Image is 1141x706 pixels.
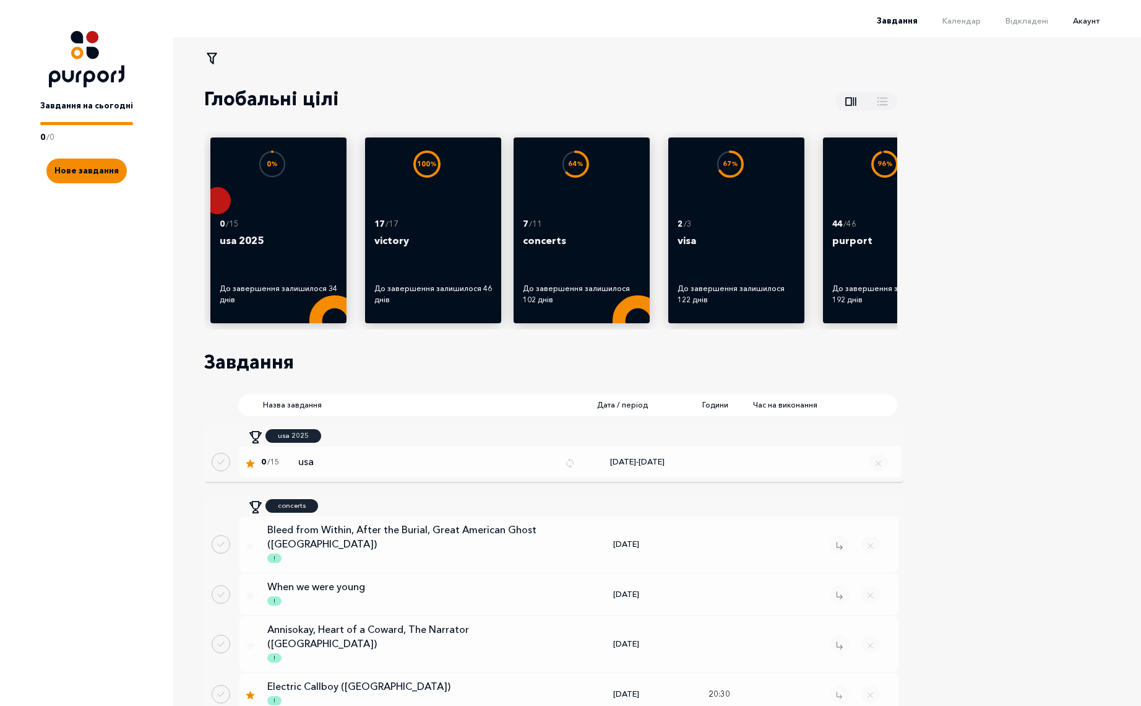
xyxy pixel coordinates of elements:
[220,218,225,230] p: 0
[374,283,492,305] div: До завершення залишилося 46 днів
[263,399,560,411] span: Назва завдання
[678,147,795,312] a: 67%2 /3visaДо завершення залишилося 122 днів
[273,697,275,705] p: !
[212,685,230,704] button: Done task
[832,283,950,305] div: До завершення залишилося 192 днів
[40,100,133,112] p: Завдання на сьогодні
[204,85,339,113] p: Глобальні цілі
[575,456,699,468] div: [DATE] - [DATE]
[877,15,918,25] span: Завдання
[843,218,856,230] p: / 46
[212,453,230,471] button: Done regular task
[678,283,795,305] div: До завершення залишилося 122 днів
[54,165,119,175] span: Нове завдання
[220,233,337,264] p: usa 2025
[523,147,640,312] a: 64%7 /11concertsДо завершення залишилося 102 днів
[861,685,880,704] button: Close popup
[1048,15,1100,25] a: Акаунт
[226,218,239,230] p: / 15
[564,538,688,551] div: [DATE]
[265,429,321,443] a: usa 2025
[1073,15,1100,25] span: Акаунт
[861,635,880,653] button: Close popup
[273,654,275,663] p: !
[273,597,275,606] p: !
[702,399,728,411] span: Години
[523,218,528,230] p: 7
[385,218,398,230] p: / 17
[267,679,546,693] p: Electric Callboy ([GEOGRAPHIC_DATA])
[564,638,688,650] div: [DATE]
[830,635,849,653] button: Remove task
[753,399,817,411] span: Час на виконання
[46,159,127,183] button: Create new task
[529,218,542,230] p: / 11
[830,585,849,604] button: Remove task
[417,160,437,168] text: 100 %
[918,15,981,25] a: Календар
[723,160,738,168] text: 67 %
[46,143,127,183] a: Create new task
[374,147,492,312] a: 100%17 /17victoryДо завершення залишилося 46 днів
[861,585,880,604] button: Close popup
[212,535,230,554] button: Done task
[564,588,688,601] div: [DATE]
[255,580,564,609] a: When we were young!
[523,233,640,264] p: concerts
[267,160,278,168] text: 0 %
[204,348,294,376] p: Завдання
[852,15,918,25] a: Завдання
[564,688,688,700] div: [DATE]
[220,147,337,312] a: 0%0 /15usa 2025До завершення залишилося 34 днів
[832,233,950,264] p: purport
[267,456,279,468] span: / 15
[212,585,230,604] button: Done task
[688,688,750,700] div: 20:30
[830,685,849,704] button: Remove task
[678,218,682,230] p: 2
[374,233,492,264] p: victory
[261,456,266,468] span: 0
[278,500,306,511] p: concerts
[40,87,133,143] a: Завдання на сьогодні0/0
[267,580,546,593] p: When we were young
[255,523,564,566] a: Bleed from Within, After the Burial, Great American Ghost ([GEOGRAPHIC_DATA])!
[298,455,555,469] p: usa
[568,160,583,168] text: 64 %
[942,15,981,25] span: Календар
[49,31,124,87] img: Logo icon
[50,131,54,144] p: 0
[292,455,575,469] a: usaRepeat icon
[267,523,546,551] p: Bleed from Within, After the Burial, Great American Ghost ([GEOGRAPHIC_DATA])
[597,399,659,411] span: Дата / період
[869,453,888,471] button: Remove regular task
[220,283,337,305] div: До завершення залишилося 34 днів
[523,283,640,305] div: До завершення залишилося 102 днів
[835,92,897,111] button: Show all goals
[255,622,564,666] a: Annisokay, Heart of a Coward, The Narrator ([GEOGRAPHIC_DATA])!
[1005,15,1048,25] span: Відкладені
[684,218,692,230] p: / 3
[46,131,50,144] p: /
[832,218,842,230] p: 44
[265,499,318,513] a: concerts
[267,622,546,650] p: Annisokay, Heart of a Coward, The Narrator ([GEOGRAPHIC_DATA])
[678,233,795,264] p: visa
[278,430,309,441] p: usa 2025
[830,535,849,554] button: Remove task
[564,458,575,469] img: Repeat icon
[981,15,1048,25] a: Відкладені
[273,554,275,563] p: !
[40,131,45,144] p: 0
[374,218,384,230] p: 17
[877,160,893,168] text: 96 %
[832,147,950,312] a: 96%44 /46purportДо завершення залишилося 192 днів
[861,535,880,554] button: Close popup
[212,635,230,653] button: Done task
